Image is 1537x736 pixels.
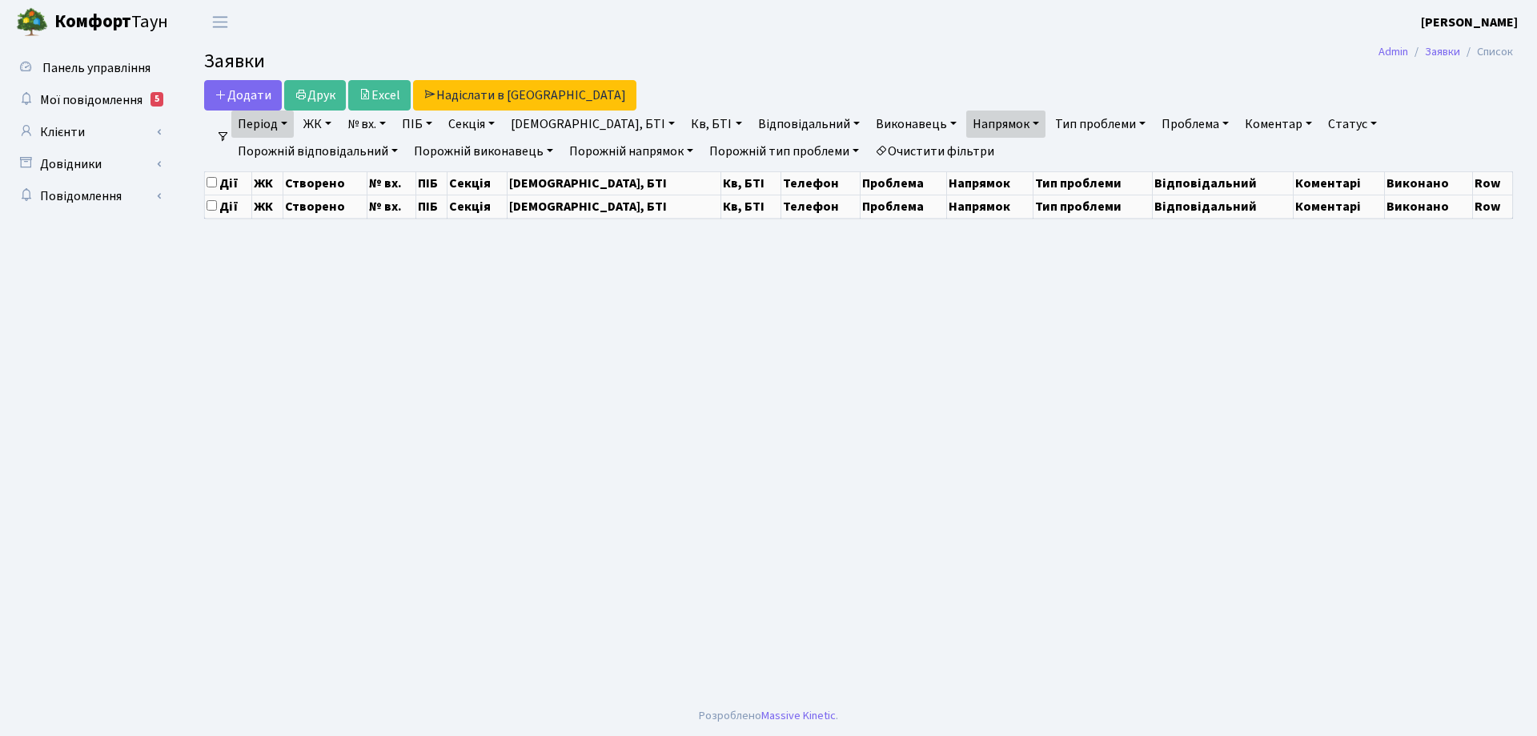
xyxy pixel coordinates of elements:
a: Друк [284,80,346,111]
a: Порожній відповідальний [231,138,404,165]
button: Переключити навігацію [200,9,240,35]
a: Порожній тип проблеми [703,138,865,165]
th: Коментарі [1293,171,1385,195]
a: Напрямок [966,111,1045,138]
a: Надіслати в [GEOGRAPHIC_DATA] [413,80,636,111]
th: Виконано [1385,171,1472,195]
a: Виконавець [869,111,963,138]
a: Кв, БТІ [684,111,748,138]
a: Період [231,111,294,138]
a: Тип проблеми [1049,111,1152,138]
th: Проблема [860,195,946,218]
th: Виконано [1385,195,1472,218]
th: Кв, БТІ [720,195,781,218]
a: [PERSON_NAME] [1421,13,1518,32]
span: Заявки [204,47,265,75]
th: Секція [447,171,508,195]
th: [DEMOGRAPHIC_DATA], БТІ [508,171,720,195]
th: Дії [205,195,252,218]
th: Створено [283,171,367,195]
th: Напрямок [947,171,1033,195]
th: Відповідальний [1153,171,1293,195]
th: Коментарі [1293,195,1385,218]
th: Створено [283,195,367,218]
a: Коментар [1238,111,1318,138]
th: № вх. [367,195,416,218]
span: Додати [215,86,271,104]
a: Панель управління [8,52,168,84]
span: Таун [54,9,168,36]
a: Проблема [1155,111,1235,138]
span: Панель управління [42,59,150,77]
a: ЖК [297,111,338,138]
span: Мої повідомлення [40,91,142,109]
a: Статус [1322,111,1383,138]
a: Відповідальний [752,111,866,138]
th: № вх. [367,171,416,195]
th: [DEMOGRAPHIC_DATA], БТІ [508,195,720,218]
a: Порожній напрямок [563,138,700,165]
img: logo.png [16,6,48,38]
th: Row [1472,195,1512,218]
a: Заявки [1425,43,1460,60]
a: Додати [204,80,282,111]
th: Тип проблеми [1033,171,1153,195]
b: [PERSON_NAME] [1421,14,1518,31]
a: [DEMOGRAPHIC_DATA], БТІ [504,111,681,138]
th: Телефон [781,195,861,218]
a: Довідники [8,148,168,180]
a: Мої повідомлення5 [8,84,168,116]
a: ПІБ [395,111,439,138]
a: № вх. [341,111,392,138]
a: Massive Kinetic [761,707,836,724]
th: ЖК [252,171,283,195]
th: Телефон [781,171,861,195]
th: Кв, БТІ [720,171,781,195]
a: Admin [1378,43,1408,60]
th: Тип проблеми [1033,195,1153,218]
th: Проблема [860,171,946,195]
nav: breadcrumb [1354,35,1537,69]
th: Напрямок [947,195,1033,218]
div: 5 [150,92,163,107]
th: Відповідальний [1153,195,1293,218]
th: ЖК [252,195,283,218]
a: Excel [348,80,411,111]
th: ПІБ [415,171,447,195]
a: Повідомлення [8,180,168,212]
a: Очистити фільтри [869,138,1001,165]
a: Порожній виконавець [407,138,560,165]
th: Секція [447,195,508,218]
th: Дії [205,171,252,195]
th: ПІБ [415,195,447,218]
li: Список [1460,43,1513,61]
div: Розроблено . [699,707,838,725]
th: Row [1472,171,1512,195]
a: Секція [442,111,501,138]
a: Клієнти [8,116,168,148]
b: Комфорт [54,9,131,34]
